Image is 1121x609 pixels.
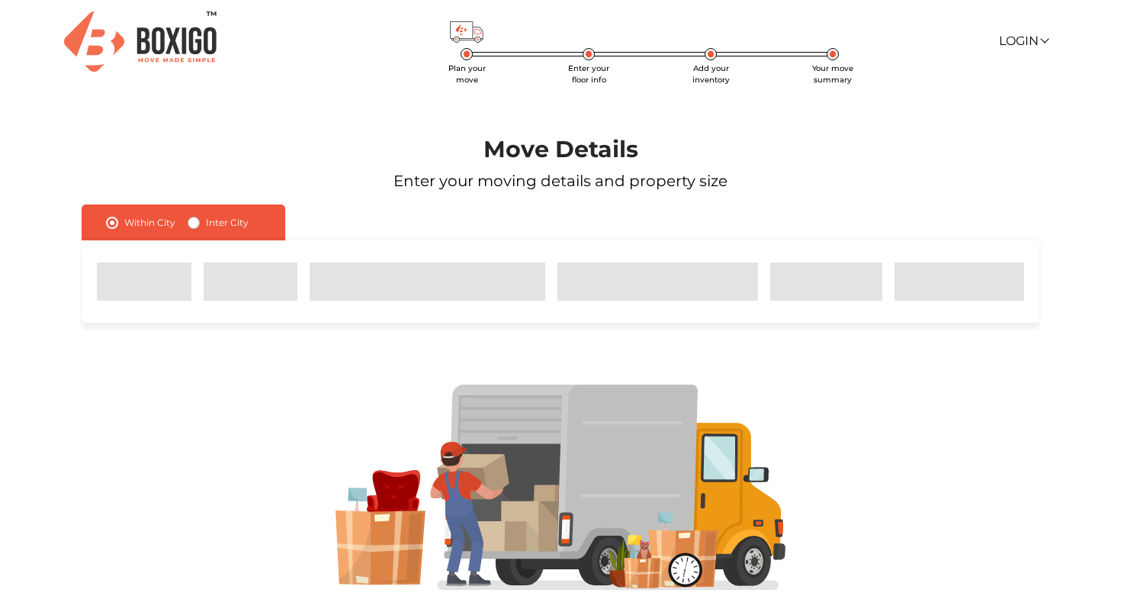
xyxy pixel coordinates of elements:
span: Plan your move [448,63,486,85]
label: Inter City [206,214,249,232]
span: Your move summary [812,63,853,85]
a: Login [999,34,1048,48]
span: Enter your floor info [568,63,609,85]
h1: Move Details [45,136,1076,163]
p: Enter your moving details and property size [45,169,1076,192]
span: Add your inventory [692,63,730,85]
label: Within City [124,214,175,232]
img: Boxigo [64,11,217,72]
